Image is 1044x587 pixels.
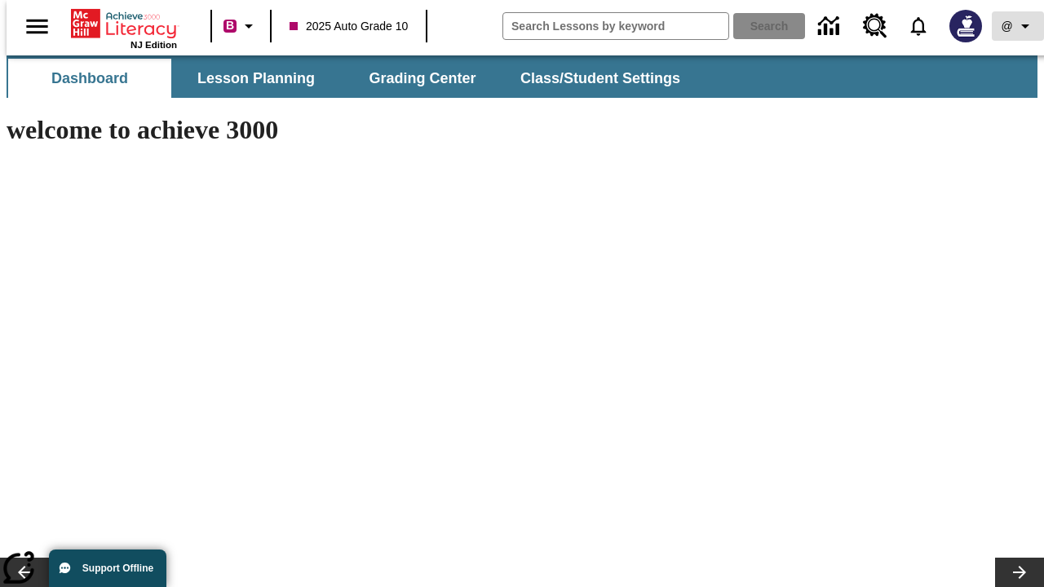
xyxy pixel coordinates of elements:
[995,558,1044,587] button: Lesson carousel, Next
[130,40,177,50] span: NJ Edition
[71,7,177,40] a: Home
[197,69,315,88] span: Lesson Planning
[853,4,897,48] a: Resource Center, Will open in new tab
[82,563,153,574] span: Support Offline
[369,69,476,88] span: Grading Center
[290,18,408,35] span: 2025 Auto Grade 10
[13,2,61,51] button: Open side menu
[507,59,693,98] button: Class/Student Settings
[1001,18,1012,35] span: @
[7,55,1037,98] div: SubNavbar
[51,69,128,88] span: Dashboard
[808,4,853,49] a: Data Center
[520,69,680,88] span: Class/Student Settings
[940,5,992,47] button: Select a new avatar
[226,15,234,36] span: B
[217,11,265,41] button: Boost Class color is violet red. Change class color
[7,59,695,98] div: SubNavbar
[71,6,177,50] div: Home
[175,59,338,98] button: Lesson Planning
[992,11,1044,41] button: Profile/Settings
[49,549,166,587] button: Support Offline
[897,5,940,47] a: Notifications
[341,59,504,98] button: Grading Center
[949,10,982,42] img: Avatar
[7,115,711,145] h1: welcome to achieve 3000
[8,59,171,98] button: Dashboard
[503,13,728,39] input: search field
